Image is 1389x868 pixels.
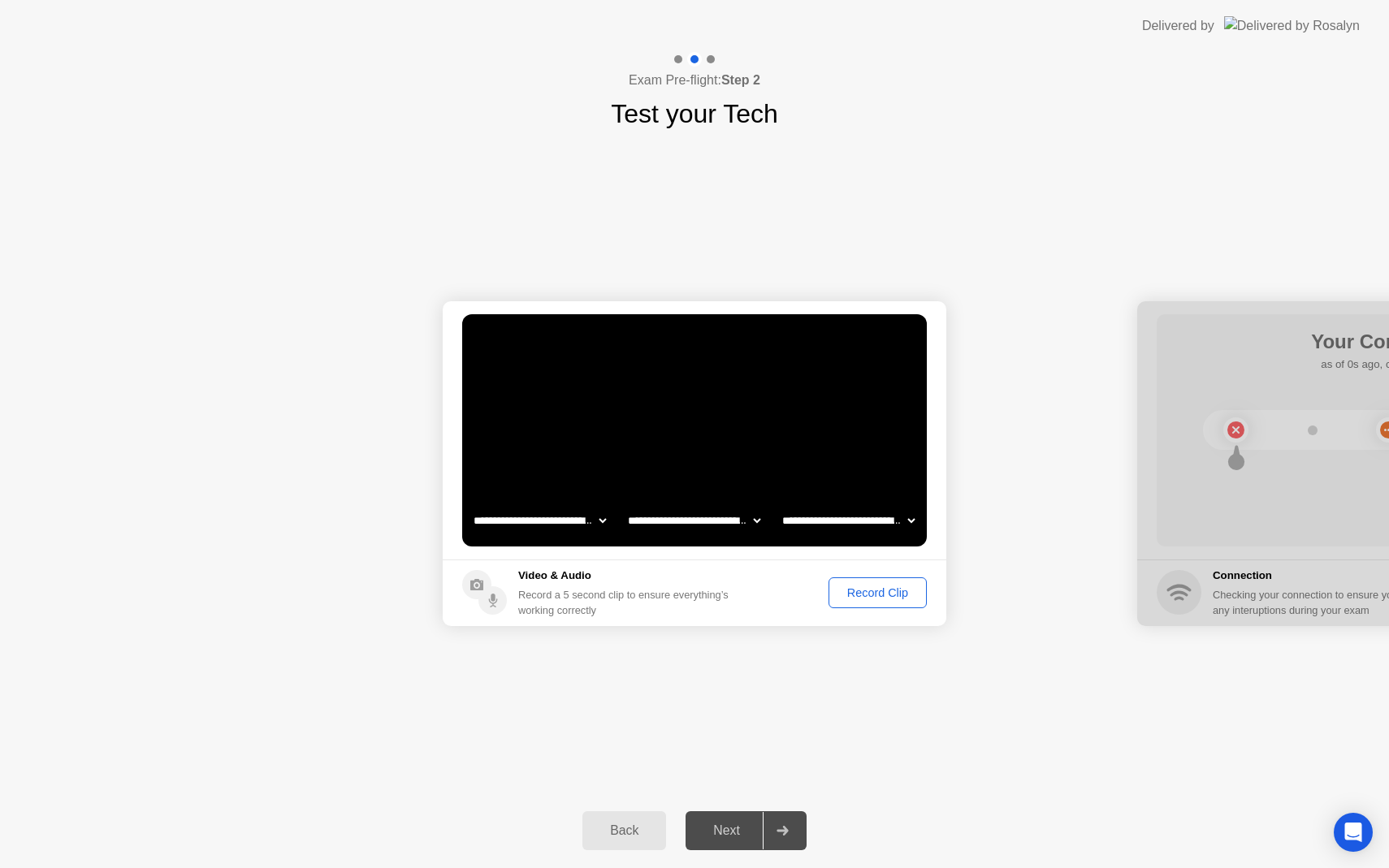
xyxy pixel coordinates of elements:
[582,811,666,850] button: Back
[518,587,735,618] div: Record a 5 second clip to ensure everything’s working correctly
[629,71,760,90] h4: Exam Pre-flight:
[834,586,921,599] div: Record Clip
[779,504,918,537] select: Available microphones
[587,823,661,838] div: Back
[721,73,760,87] b: Step 2
[690,823,763,838] div: Next
[1142,16,1214,36] div: Delivered by
[1334,813,1373,852] div: Open Intercom Messenger
[518,568,735,584] h5: Video & Audio
[625,504,764,537] select: Available speakers
[611,94,778,133] h1: Test your Tech
[1224,16,1360,35] img: Delivered by Rosalyn
[686,811,807,850] button: Next
[829,577,927,608] button: Record Clip
[470,504,609,537] select: Available cameras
